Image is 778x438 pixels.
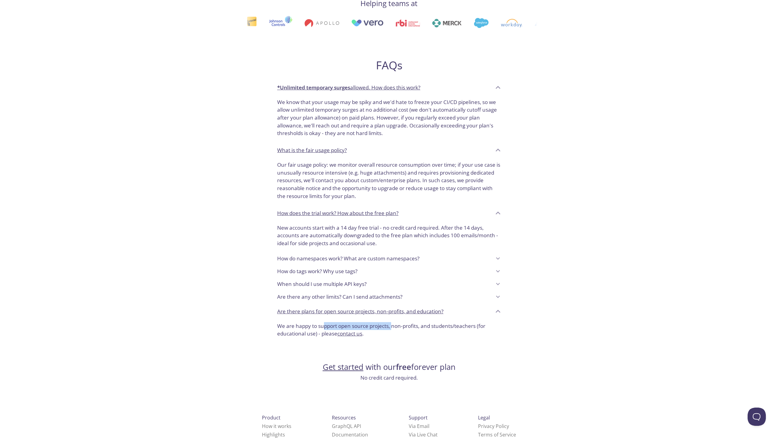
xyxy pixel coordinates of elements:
[277,322,501,338] p: We are happy to support open source projects, non-profits, and students/teachers (for educational...
[277,84,420,92] p: allowed. How does this work?
[323,362,363,372] a: Get started
[277,224,501,247] p: New accounts start with a 14 day free trial - no credit card required. After the 14 days, account...
[272,290,506,303] div: Are there any other limits? Can I send attachments?
[323,362,456,372] h2: with our forever plan
[277,98,501,137] p: We know that your usage may be spiky and we'd hate to freeze your CI/CD pipelines, so we allow un...
[272,158,506,205] div: *Unlimited temporary surgesallowed. How does this work?
[269,16,292,30] img: johnsoncontrols
[332,414,356,421] span: Resources
[277,293,402,301] p: Are there any other limits? Can I send attachments?
[323,374,456,382] h3: No credit card required.
[332,423,361,429] a: GraphQL API
[409,414,428,421] span: Support
[277,267,357,275] p: How do tags work? Why use tags?
[272,205,506,221] div: How does the trial work? How about the free plan?
[272,252,506,265] div: How do namespaces work? What are custom namespaces?
[478,431,516,438] a: Terms of Service
[396,362,411,372] strong: free
[748,408,766,426] iframe: Help Scout Beacon - Open
[277,146,347,154] p: What is the fair usage policy?
[277,280,367,288] p: When should I use multiple API keys?
[478,414,490,421] span: Legal
[272,303,506,320] div: Are there plans for open source projects, non-profits, and education?
[272,79,506,96] div: *Unlimited temporary surgesallowed. How does this work?
[351,19,384,26] img: vero
[277,308,443,315] p: Are there plans for open source projects, non-profits, and education?
[332,431,368,438] a: Documentation
[277,209,398,217] p: How does the trial work? How about the free plan?
[272,278,506,290] div: When should I use multiple API keys?
[262,431,285,438] a: Highlights
[272,58,506,72] h2: FAQs
[262,423,291,429] a: How it works
[272,142,506,158] div: What is the fair usage policy?
[305,19,339,27] img: apollo
[409,431,438,438] a: Via Live Chat
[277,255,419,262] p: How do namespaces work? What are custom namespaces?
[409,423,429,429] a: Via Email
[337,330,362,337] a: contact us
[272,265,506,278] div: How do tags work? Why use tags?
[262,414,281,421] span: Product
[432,19,462,27] img: merck
[501,19,522,27] img: workday
[277,161,501,200] p: Our fair usage policy: we monitor overall resource consumption over time; if your use case is unu...
[272,320,506,342] div: Are there plans for open source projects, non-profits, and education?
[272,221,506,252] div: How does the trial work? How about the free plan?
[277,84,350,91] strong: *Unlimited temporary surges
[478,423,509,429] a: Privacy Policy
[272,96,506,142] div: *Unlimited temporary surgesallowed. How does this work?
[474,18,488,28] img: salesforce
[396,19,420,26] img: rbi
